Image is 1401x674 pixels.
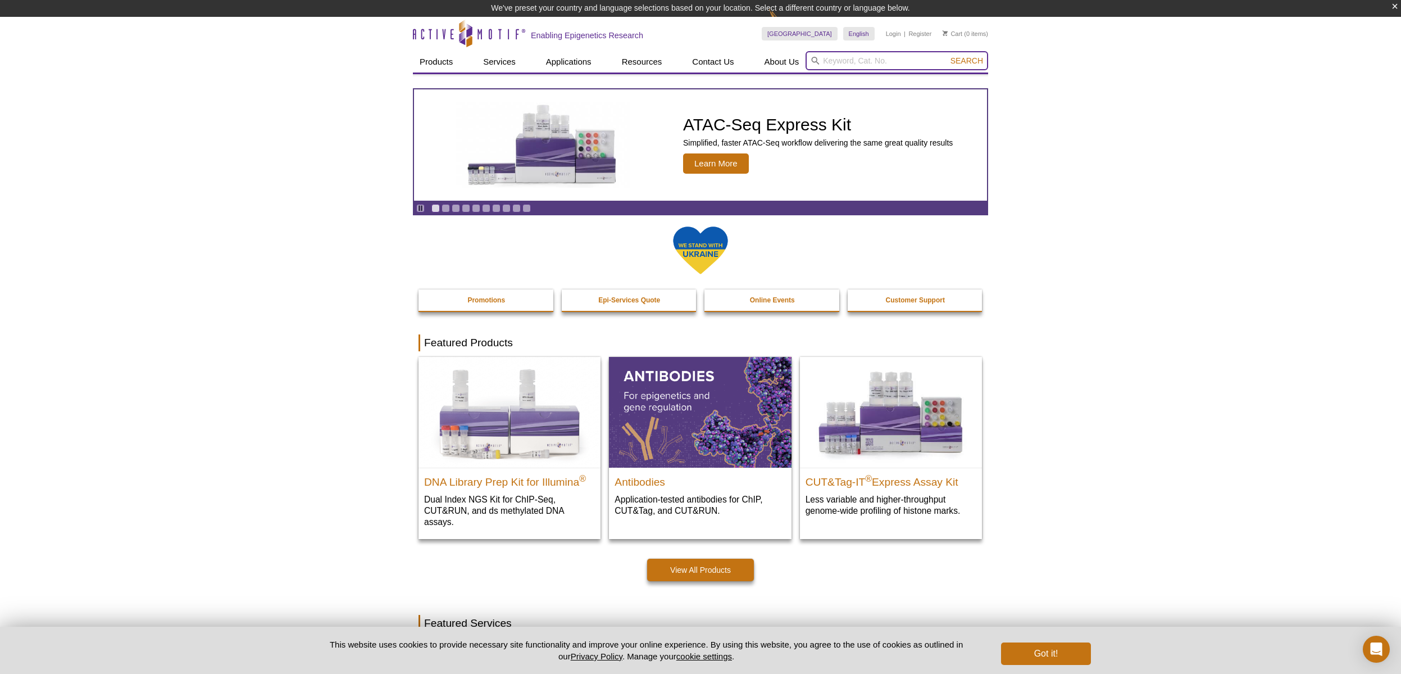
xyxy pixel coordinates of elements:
[750,296,795,304] strong: Online Events
[615,51,669,73] a: Resources
[647,559,754,581] a: View All Products
[502,204,511,212] a: Go to slide 8
[416,204,425,212] a: Toggle autoplay
[522,204,531,212] a: Go to slide 10
[1363,636,1390,663] div: Open Intercom Messenger
[419,289,554,311] a: Promotions
[950,56,983,65] span: Search
[886,30,901,38] a: Login
[615,471,785,488] h2: Antibodies
[762,27,838,40] a: [GEOGRAPHIC_DATA]
[769,8,799,35] img: Change Here
[482,204,490,212] a: Go to slide 6
[904,27,906,40] li: |
[310,639,982,662] p: This website uses cookies to provide necessary site functionality and improve your online experie...
[683,138,953,148] p: Simplified, faster ATAC-Seq workflow delivering the same great quality results
[609,357,791,527] a: All Antibodies Antibodies Application-tested antibodies for ChIP, CUT&Tag, and CUT&RUN.
[419,334,982,351] h2: Featured Products
[512,204,521,212] a: Go to slide 9
[806,51,988,70] input: Keyword, Cat. No.
[467,296,505,304] strong: Promotions
[843,27,875,40] a: English
[414,89,987,201] a: ATAC-Seq Express Kit ATAC-Seq Express Kit Simplified, faster ATAC-Seq workflow delivering the sam...
[476,51,522,73] a: Services
[598,296,660,304] strong: Epi-Services Quote
[943,30,948,36] img: Your Cart
[865,473,872,483] sup: ®
[886,296,945,304] strong: Customer Support
[431,204,440,212] a: Go to slide 1
[676,652,732,661] button: cookie settings
[609,357,791,467] img: All Antibodies
[800,357,982,527] a: CUT&Tag-IT® Express Assay Kit CUT&Tag-IT®Express Assay Kit Less variable and higher-throughput ge...
[683,116,953,133] h2: ATAC-Seq Express Kit
[414,89,987,201] article: ATAC-Seq Express Kit
[419,357,601,539] a: DNA Library Prep Kit for Illumina DNA Library Prep Kit for Illumina® Dual Index NGS Kit for ChIP-...
[800,357,982,467] img: CUT&Tag-IT® Express Assay Kit
[531,30,643,40] h2: Enabling Epigenetics Research
[848,289,984,311] a: Customer Support
[672,225,729,275] img: We Stand With Ukraine
[419,615,982,632] h2: Featured Services
[579,473,586,483] sup: ®
[562,289,698,311] a: Epi-Services Quote
[472,204,480,212] a: Go to slide 5
[704,289,840,311] a: Online Events
[424,494,595,528] p: Dual Index NGS Kit for ChIP-Seq, CUT&RUN, and ds methylated DNA assays.
[947,56,986,66] button: Search
[571,652,622,661] a: Privacy Policy
[413,51,460,73] a: Products
[539,51,598,73] a: Applications
[908,30,931,38] a: Register
[419,357,601,467] img: DNA Library Prep Kit for Illumina
[492,204,501,212] a: Go to slide 7
[943,27,988,40] li: (0 items)
[424,471,595,488] h2: DNA Library Prep Kit for Illumina
[683,153,749,174] span: Learn More
[806,471,976,488] h2: CUT&Tag-IT Express Assay Kit
[758,51,806,73] a: About Us
[452,204,460,212] a: Go to slide 3
[451,102,636,188] img: ATAC-Seq Express Kit
[615,494,785,517] p: Application-tested antibodies for ChIP, CUT&Tag, and CUT&RUN.
[806,494,976,517] p: Less variable and higher-throughput genome-wide profiling of histone marks​.
[1001,643,1091,665] button: Got it!
[462,204,470,212] a: Go to slide 4
[685,51,740,73] a: Contact Us
[943,30,962,38] a: Cart
[442,204,450,212] a: Go to slide 2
